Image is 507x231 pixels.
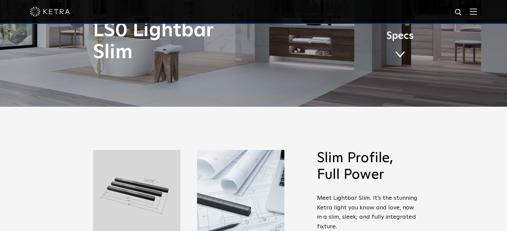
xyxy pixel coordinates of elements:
[93,20,281,63] h1: LS0 Lightbar Slim
[386,34,414,60] a: Specs
[30,7,70,17] img: ketra-logo-2019-white
[386,31,414,41] span: Specs
[317,150,420,183] h2: Slim Profile, Full Power
[470,8,477,15] img: Hamburger%20Nav.svg
[454,8,463,17] img: search icon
